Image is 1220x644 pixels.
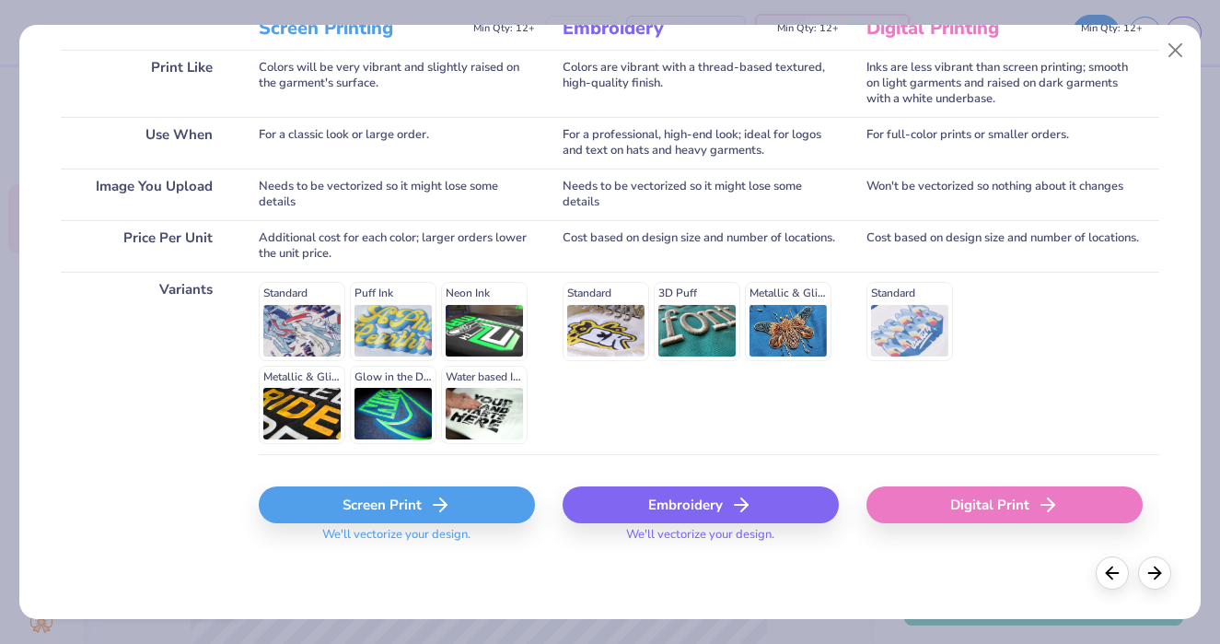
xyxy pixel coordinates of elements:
[259,17,466,41] h3: Screen Printing
[563,117,839,169] div: For a professional, high-end look; ideal for logos and text on hats and heavy garments.
[259,486,535,523] div: Screen Print
[866,17,1074,41] h3: Digital Printing
[563,50,839,117] div: Colors are vibrant with a thread-based textured, high-quality finish.
[866,220,1143,272] div: Cost based on design size and number of locations.
[866,486,1143,523] div: Digital Print
[1158,33,1193,68] button: Close
[777,22,839,35] span: Min Qty: 12+
[61,50,231,117] div: Print Like
[61,117,231,169] div: Use When
[1081,22,1143,35] span: Min Qty: 12+
[619,527,782,554] span: We'll vectorize your design.
[259,50,535,117] div: Colors will be very vibrant and slightly raised on the garment's surface.
[259,220,535,272] div: Additional cost for each color; larger orders lower the unit price.
[259,117,535,169] div: For a classic look or large order.
[563,486,839,523] div: Embroidery
[866,169,1143,220] div: Won't be vectorized so nothing about it changes
[61,272,231,454] div: Variants
[61,220,231,272] div: Price Per Unit
[563,169,839,220] div: Needs to be vectorized so it might lose some details
[866,117,1143,169] div: For full-color prints or smaller orders.
[563,17,770,41] h3: Embroidery
[315,527,478,554] span: We'll vectorize your design.
[563,220,839,272] div: Cost based on design size and number of locations.
[61,169,231,220] div: Image You Upload
[259,169,535,220] div: Needs to be vectorized so it might lose some details
[473,22,535,35] span: Min Qty: 12+
[866,50,1143,117] div: Inks are less vibrant than screen printing; smooth on light garments and raised on dark garments ...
